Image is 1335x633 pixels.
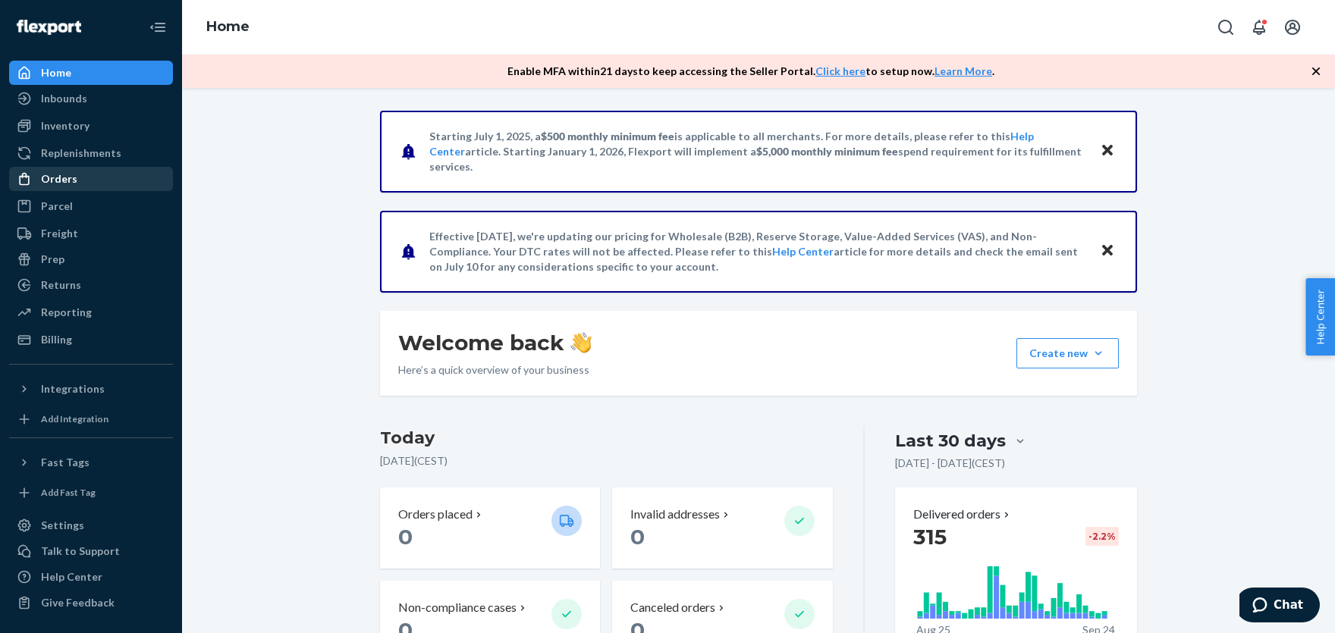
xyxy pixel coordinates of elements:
[380,453,833,468] p: [DATE] ( CEST )
[9,565,173,589] a: Help Center
[9,141,173,165] a: Replenishments
[541,130,674,143] span: $500 monthly minimum fee
[9,591,173,615] button: Give Feedback
[41,455,90,470] div: Fast Tags
[756,145,898,158] span: $5,000 monthly minimum fee
[41,305,92,320] div: Reporting
[41,118,90,133] div: Inventory
[9,221,173,246] a: Freight
[570,332,592,353] img: hand-wave emoji
[17,20,81,35] img: Flexport logo
[9,194,173,218] a: Parcel
[630,599,715,616] p: Canceled orders
[9,450,173,475] button: Fast Tags
[913,506,1013,523] button: Delivered orders
[194,5,262,49] ol: breadcrumbs
[41,252,64,267] div: Prep
[1305,278,1335,356] button: Help Center
[1244,12,1274,42] button: Open notifications
[9,167,173,191] a: Orders
[9,539,173,563] button: Talk to Support
[398,524,413,550] span: 0
[41,277,81,293] div: Returns
[380,487,600,569] button: Orders placed 0
[1098,140,1117,162] button: Close
[41,332,72,347] div: Billing
[9,61,173,85] a: Home
[9,377,173,401] button: Integrations
[1211,12,1241,42] button: Open Search Box
[41,569,102,584] div: Help Center
[380,426,833,450] h3: Today
[398,329,592,356] h1: Welcome back
[507,64,994,79] p: Enable MFA within 21 days to keep accessing the Seller Portal. to setup now. .
[41,412,108,425] div: Add Integration
[429,129,1085,174] p: Starting July 1, 2025, a is applicable to all merchants. For more details, please refer to this a...
[9,247,173,271] a: Prep
[612,487,832,569] button: Invalid addresses 0
[913,524,947,550] span: 315
[1277,12,1308,42] button: Open account menu
[429,229,1085,274] p: Effective [DATE], we're updating our pricing for Wholesale (B2B), Reserve Storage, Value-Added Se...
[1239,588,1320,625] iframe: Apre un widget che permette di chattare con uno dei nostri agenti
[41,518,84,533] div: Settings
[772,245,834,258] a: Help Center
[41,381,105,396] div: Integrations
[143,12,173,42] button: Close Navigation
[41,91,87,106] div: Inbounds
[815,64,865,77] a: Click here
[41,171,77,186] div: Orders
[41,544,120,559] div: Talk to Support
[895,429,1006,453] div: Last 30 days
[9,86,173,111] a: Inbounds
[630,506,720,523] p: Invalid addresses
[895,456,1005,471] p: [DATE] - [DATE] ( CEST )
[398,506,473,523] p: Orders placed
[41,199,73,214] div: Parcel
[9,273,173,297] a: Returns
[630,524,645,550] span: 0
[1098,240,1117,262] button: Close
[41,65,71,80] div: Home
[398,362,592,378] p: Here’s a quick overview of your business
[206,18,250,35] a: Home
[41,595,115,610] div: Give Feedback
[9,114,173,138] a: Inventory
[9,300,173,324] a: Reporting
[9,481,173,505] a: Add Fast Tag
[398,599,517,616] p: Non-compliance cases
[41,486,96,499] div: Add Fast Tag
[1016,338,1119,368] button: Create new
[9,513,173,537] a: Settings
[1085,527,1119,546] div: -2.2 %
[41,226,78,241] div: Freight
[9,407,173,431] a: Add Integration
[41,146,121,161] div: Replenishments
[9,327,173,352] a: Billing
[934,64,992,77] a: Learn More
